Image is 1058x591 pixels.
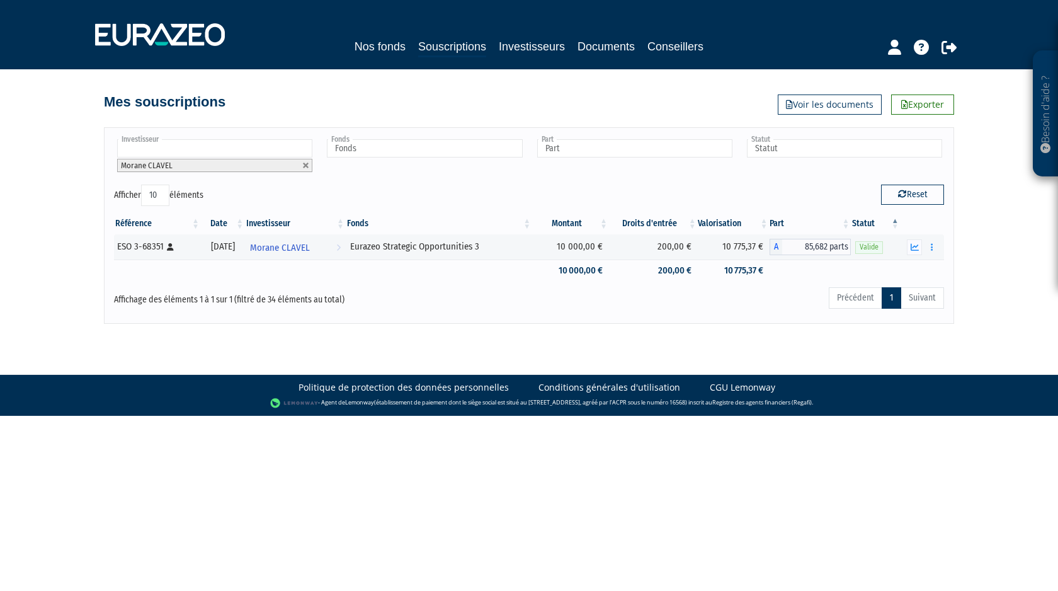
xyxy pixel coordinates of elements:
[345,398,374,406] a: Lemonway
[245,213,346,234] th: Investisseur: activer pour trier la colonne par ordre croissant
[201,213,245,234] th: Date: activer pour trier la colonne par ordre croissant
[418,38,486,57] a: Souscriptions
[299,381,509,394] a: Politique de protection des données personnelles
[881,185,944,205] button: Reset
[698,234,770,260] td: 10 775,37 €
[121,161,173,170] span: Morane CLAVEL
[710,381,775,394] a: CGU Lemonway
[770,213,851,234] th: Part: activer pour trier la colonne par ordre croissant
[855,241,883,253] span: Valide
[538,381,680,394] a: Conditions générales d'utilisation
[250,236,310,260] span: Morane CLAVEL
[350,240,528,253] div: Eurazeo Strategic Opportunities 3
[141,185,169,206] select: Afficheréléments
[1038,57,1053,171] p: Besoin d'aide ?
[499,38,565,55] a: Investisseurs
[532,234,609,260] td: 10 000,00 €
[712,398,812,406] a: Registre des agents financiers (Regafi)
[245,234,346,260] a: Morane CLAVEL
[346,213,532,234] th: Fonds: activer pour trier la colonne par ordre croissant
[882,287,901,309] a: 1
[532,213,609,234] th: Montant: activer pour trier la colonne par ordre croissant
[13,397,1045,410] div: - Agent de (établissement de paiement dont le siège social est situé au [STREET_ADDRESS], agréé p...
[114,213,201,234] th: Référence : activer pour trier la colonne par ordre croissant
[647,38,703,55] a: Conseillers
[95,23,225,46] img: 1732889491-logotype_eurazeo_blanc_rvb.png
[770,239,851,255] div: A - Eurazeo Strategic Opportunities 3
[891,95,954,115] a: Exporter
[851,213,900,234] th: Statut : activer pour trier la colonne par ordre d&eacute;croissant
[698,213,770,234] th: Valorisation: activer pour trier la colonne par ordre croissant
[782,239,851,255] span: 85,682 parts
[104,95,225,110] h4: Mes souscriptions
[355,38,406,55] a: Nos fonds
[770,239,782,255] span: A
[609,260,698,282] td: 200,00 €
[167,243,174,251] i: [Français] Personne physique
[336,236,341,260] i: Voir l'investisseur
[532,260,609,282] td: 10 000,00 €
[270,397,319,410] img: logo-lemonway.png
[609,213,698,234] th: Droits d'entrée: activer pour trier la colonne par ordre croissant
[114,185,203,206] label: Afficher éléments
[778,95,882,115] a: Voir les documents
[205,240,241,253] div: [DATE]
[698,260,770,282] td: 10 775,37 €
[114,286,449,306] div: Affichage des éléments 1 à 1 sur 1 (filtré de 34 éléments au total)
[577,38,635,55] a: Documents
[609,234,698,260] td: 200,00 €
[117,240,196,253] div: ESO 3-68351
